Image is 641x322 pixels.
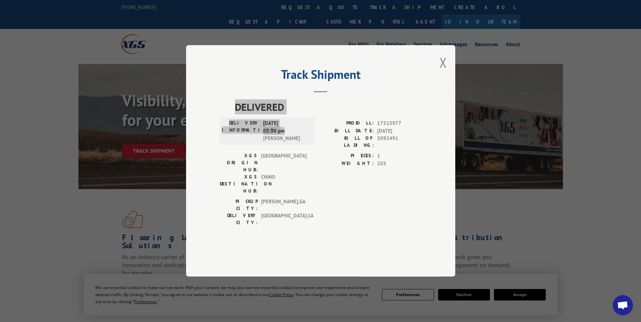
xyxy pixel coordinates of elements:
[261,198,307,212] span: [PERSON_NAME] , GA
[321,160,374,168] label: WEIGHT:
[222,120,260,143] label: DELIVERY INFORMATION:
[220,198,258,212] label: PICKUP CITY:
[377,152,422,160] span: 1
[220,70,422,82] h2: Track Shipment
[613,295,633,315] a: Open chat
[321,127,374,135] label: BILL DATE:
[321,120,374,128] label: PROBILL:
[220,212,258,226] label: DELIVERY CITY:
[220,152,258,174] label: XGS ORIGIN HUB:
[261,152,307,174] span: [GEOGRAPHIC_DATA]
[377,120,422,128] span: 17515977
[321,152,374,160] label: PIECES:
[321,135,374,149] label: BILL OF LADING:
[261,174,307,195] span: CHINO
[235,100,422,115] span: DELIVERED
[263,120,309,143] span: [DATE] 02:30 pm [PERSON_NAME]
[377,127,422,135] span: [DATE]
[377,135,422,149] span: 5092491
[377,160,422,168] span: 205
[261,212,307,226] span: [GEOGRAPHIC_DATA] , CA
[439,53,447,71] button: Close modal
[220,174,258,195] label: XGS DESTINATION HUB:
